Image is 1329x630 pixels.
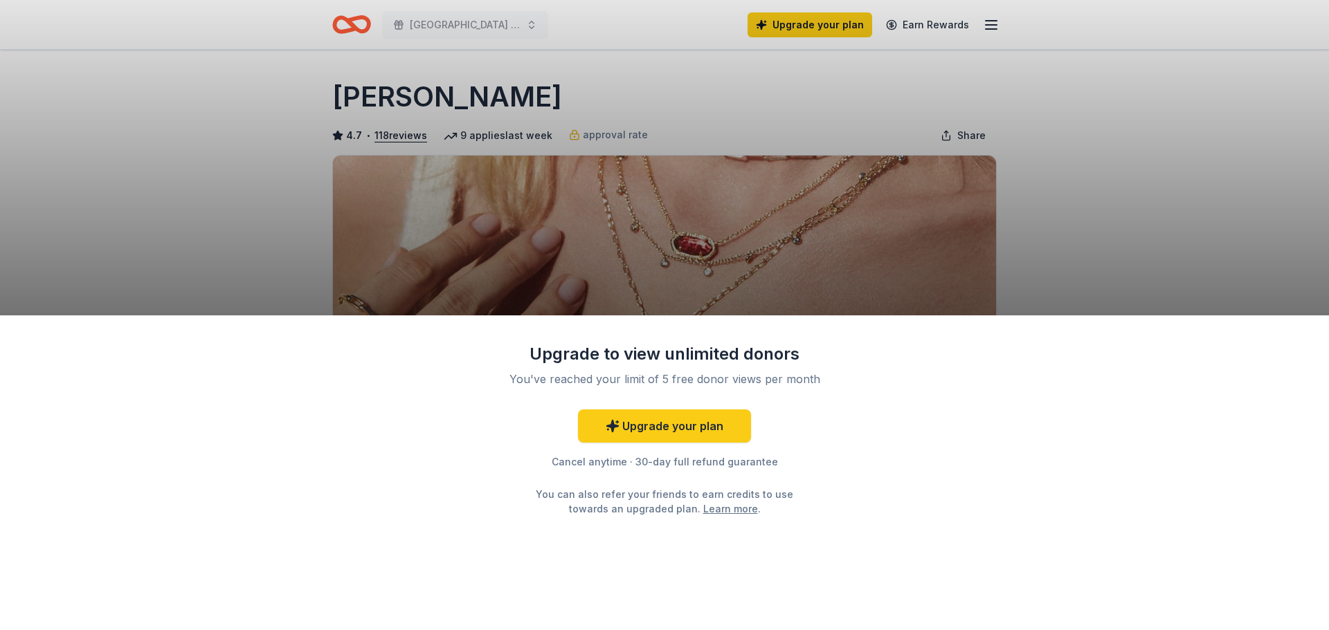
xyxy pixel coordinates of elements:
[578,409,751,443] a: Upgrade your plan
[703,501,758,516] a: Learn more
[485,343,844,365] div: Upgrade to view unlimited donors
[523,487,806,516] div: You can also refer your friends to earn credits to use towards an upgraded plan. .
[485,454,844,470] div: Cancel anytime · 30-day full refund guarantee
[501,371,828,387] div: You've reached your limit of 5 free donor views per month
